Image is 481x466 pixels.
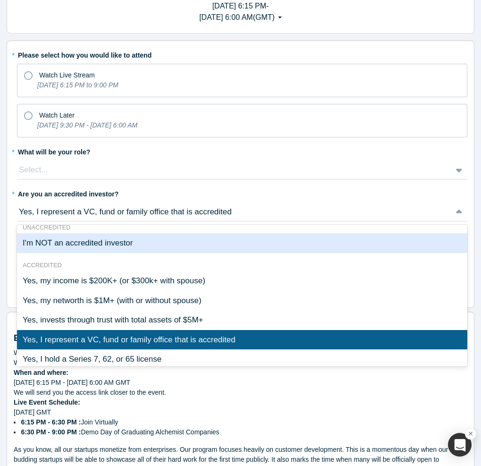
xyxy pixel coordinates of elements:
span: Watch Live Stream [39,71,95,79]
label: What will be your role? [17,144,467,157]
div: We are showcasing the startups in our latest class to friends and investors. The Demo Day is the ... [14,358,467,368]
div: Yes, my networth is $1M+ (with or without spouse) [17,291,467,311]
div: Yes, I represent a VC, fund or family office that is accredited [17,330,467,350]
li: Join Virtually [21,417,467,427]
div: We will send you the access link closer to the event. [14,388,467,398]
label: Are you an accredited investor? [17,186,467,199]
li: Demo Day of Graduating Alchemist Companies [21,427,467,437]
strong: 6:30 PM - 9:00 PM : [21,428,81,436]
strong: Event Details: [14,333,72,343]
div: [DATE] GMT [14,407,467,437]
strong: 6:15 PM - 6:30 PM : [21,418,81,426]
div: We are excited to invite you to the Demo Day for Alchemist XL of the Alchemist Accelerator! [14,348,467,358]
label: Please select how you would like to attend [17,47,467,60]
strong: Live Event Schedule: [14,398,80,406]
div: Select... [18,164,445,176]
div: Yes, my income is $200K+ (or $300k+ with spouse) [17,271,467,291]
strong: When and where: [14,369,68,376]
i: [DATE] 6:15 PM to 9:00 PM [37,81,118,89]
div: Yes, I hold a Series 7, 62, or 65 license [17,349,467,369]
div: Yes, invests through trust with total assets of $5M+ [17,310,467,330]
span: Watch Later [39,111,75,119]
div: Accredited [17,261,467,270]
i: [DATE] 9:30 PM - [DATE] 6:00 AM [37,121,137,129]
div: Unaccredited [17,223,467,232]
div: [DATE] 6:15 PM - [DATE] 6:00 AM GMT [14,378,467,388]
div: I'm NOT an accredited investor [17,233,467,253]
div: Yes, I represent a VC, fund or family office that is accredited [18,206,445,218]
